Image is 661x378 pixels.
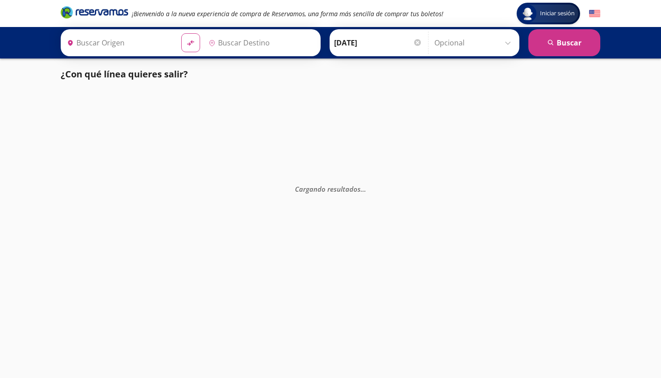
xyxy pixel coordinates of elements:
span: . [361,184,362,193]
input: Buscar Origen [63,31,174,54]
input: Elegir Fecha [334,31,422,54]
em: Cargando resultados [295,184,366,193]
input: Opcional [434,31,515,54]
a: Brand Logo [61,5,128,22]
em: ¡Bienvenido a la nueva experiencia de compra de Reservamos, una forma más sencilla de comprar tus... [132,9,443,18]
span: . [362,184,364,193]
p: ¿Con qué línea quieres salir? [61,67,188,81]
button: English [589,8,600,19]
input: Buscar Destino [205,31,316,54]
span: Iniciar sesión [536,9,578,18]
button: Buscar [528,29,600,56]
i: Brand Logo [61,5,128,19]
span: . [364,184,366,193]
